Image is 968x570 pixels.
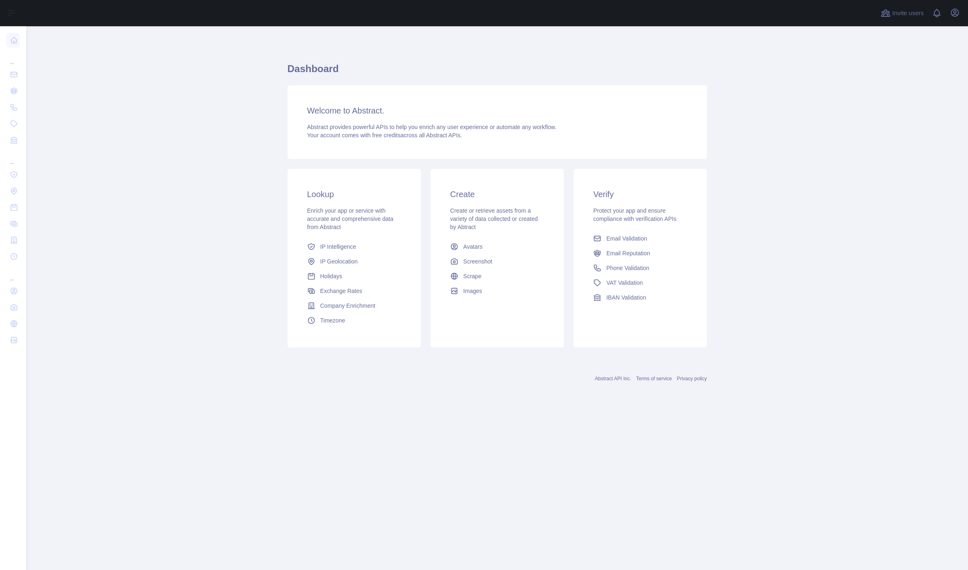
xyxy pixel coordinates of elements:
[879,7,925,20] button: Invite users
[320,272,342,280] span: Holidays
[463,257,492,266] span: Screenshot
[304,269,404,284] a: Holidays
[677,376,707,382] a: Privacy policy
[320,243,356,251] span: IP Intelligence
[304,313,404,328] a: Timezone
[304,284,404,298] a: Exchange Rates
[320,316,345,325] span: Timezone
[892,9,924,18] span: Invite users
[304,239,404,254] a: IP Intelligence
[7,266,20,282] div: ...
[593,188,687,200] h3: Verify
[320,257,358,266] span: IP Geolocation
[307,207,394,230] span: Enrich your app or service with accurate and comprehensive data from Abstract
[450,207,538,230] span: Create or retrieve assets from a variety of data collected or created by Abtract
[636,376,672,382] a: Terms of service
[606,279,643,287] span: VAT Validation
[606,293,646,302] span: IBAN Validation
[304,254,404,269] a: IP Geolocation
[304,298,404,313] a: Company Enrichment
[447,239,547,254] a: Avatars
[320,302,376,310] span: Company Enrichment
[307,124,557,130] span: Abstract provides powerful APIs to help you enrich any user experience or automate any workflow.
[606,249,650,257] span: Email Reputation
[7,49,20,66] div: ...
[450,188,544,200] h3: Create
[307,105,687,116] h3: Welcome to Abstract.
[606,264,649,272] span: Phone Validation
[320,287,363,295] span: Exchange Rates
[447,269,547,284] a: Scrape
[593,207,676,222] span: Protect your app and ensure compliance with verification APIs
[595,376,631,382] a: Abstract API Inc.
[288,62,707,82] h1: Dashboard
[590,231,690,246] a: Email Validation
[590,290,690,305] a: IBAN Validation
[372,132,401,139] span: free credits
[463,287,482,295] span: Images
[590,246,690,261] a: Email Reputation
[307,188,401,200] h3: Lookup
[7,149,20,166] div: ...
[463,272,481,280] span: Scrape
[307,132,462,139] span: Your account comes with across all Abstract APIs.
[590,275,690,290] a: VAT Validation
[590,261,690,275] a: Phone Validation
[606,234,647,243] span: Email Validation
[447,284,547,298] a: Images
[463,243,483,251] span: Avatars
[447,254,547,269] a: Screenshot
